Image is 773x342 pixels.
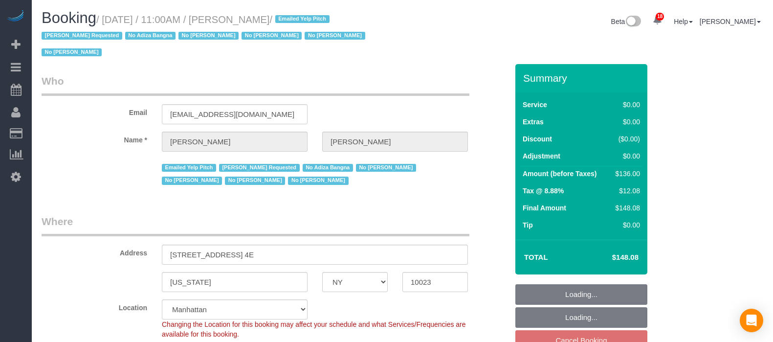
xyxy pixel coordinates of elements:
[523,72,642,84] h3: Summary
[612,220,640,230] div: $0.00
[275,15,330,23] span: Emailed Yelp Pitch
[740,309,763,332] div: Open Intercom Messenger
[42,74,469,96] legend: Who
[523,117,544,127] label: Extras
[42,9,96,26] span: Booking
[34,104,155,117] label: Email
[402,272,468,292] input: Zip Code
[225,177,285,184] span: No [PERSON_NAME]
[34,132,155,145] label: Name *
[162,177,222,184] span: No [PERSON_NAME]
[523,134,552,144] label: Discount
[648,10,667,31] a: 18
[42,32,122,40] span: [PERSON_NAME] Requested
[523,100,547,110] label: Service
[612,117,640,127] div: $0.00
[612,186,640,196] div: $12.08
[523,186,564,196] label: Tax @ 8.88%
[625,16,641,28] img: New interface
[612,151,640,161] div: $0.00
[612,100,640,110] div: $0.00
[288,177,348,184] span: No [PERSON_NAME]
[303,164,353,172] span: No Adiza Bangna
[305,32,365,40] span: No [PERSON_NAME]
[356,164,416,172] span: No [PERSON_NAME]
[612,169,640,179] div: $136.00
[6,10,25,23] img: Automaid Logo
[656,13,664,21] span: 18
[322,132,468,152] input: Last Name
[42,14,368,58] small: / [DATE] / 11:00AM / [PERSON_NAME]
[42,48,102,56] span: No [PERSON_NAME]
[523,169,596,179] label: Amount (before Taxes)
[524,253,548,261] strong: Total
[612,134,640,144] div: ($0.00)
[162,104,308,124] input: Email
[42,214,469,236] legend: Where
[34,245,155,258] label: Address
[583,253,639,262] h4: $148.08
[611,18,641,25] a: Beta
[162,164,216,172] span: Emailed Yelp Pitch
[700,18,761,25] a: [PERSON_NAME]
[523,151,560,161] label: Adjustment
[242,32,302,40] span: No [PERSON_NAME]
[612,203,640,213] div: $148.08
[219,164,300,172] span: [PERSON_NAME] Requested
[34,299,155,313] label: Location
[125,32,176,40] span: No Adiza Bangna
[523,203,566,213] label: Final Amount
[162,320,466,338] span: Changing the Location for this booking may affect your schedule and what Services/Frequencies are...
[162,272,308,292] input: City
[674,18,693,25] a: Help
[42,14,368,58] span: /
[178,32,239,40] span: No [PERSON_NAME]
[523,220,533,230] label: Tip
[162,132,308,152] input: First Name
